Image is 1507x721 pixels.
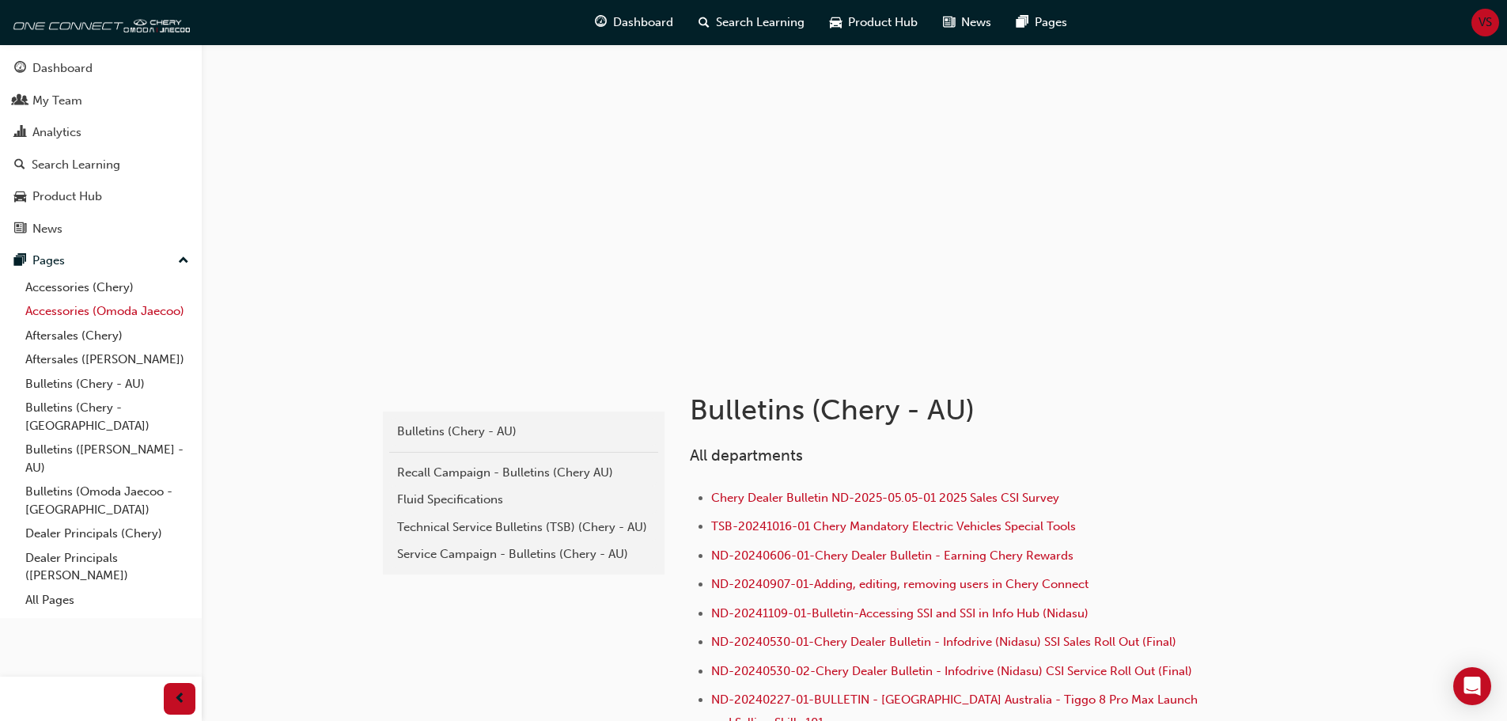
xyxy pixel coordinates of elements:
span: Search Learning [716,13,805,32]
div: Dashboard [32,59,93,78]
a: Service Campaign - Bulletins (Chery - AU) [389,541,658,568]
a: ND-20240530-01-Chery Dealer Bulletin - Infodrive (Nidasu) SSI Sales Roll Out (Final) [711,635,1176,649]
img: oneconnect [8,6,190,38]
a: Technical Service Bulletins (TSB) (Chery - AU) [389,514,658,541]
span: news-icon [943,13,955,32]
h1: Bulletins (Chery - AU) [690,393,1209,427]
div: Fluid Specifications [397,491,650,509]
a: ND-20240907-01-Adding, editing, removing users in Chery Connect [711,577,1089,591]
a: ND-20240606-01-Chery Dealer Bulletin - Earning Chery Rewards [711,548,1073,563]
div: Bulletins (Chery - AU) [397,423,650,441]
div: Service Campaign - Bulletins (Chery - AU) [397,545,650,564]
a: Aftersales (Chery) [19,324,195,348]
a: guage-iconDashboard [582,6,686,39]
span: Dashboard [613,13,673,32]
a: Bulletins (Chery - [GEOGRAPHIC_DATA]) [19,396,195,438]
span: car-icon [14,190,26,204]
a: pages-iconPages [1004,6,1080,39]
span: chart-icon [14,126,26,140]
span: News [961,13,991,32]
a: Aftersales ([PERSON_NAME]) [19,347,195,372]
span: guage-icon [14,62,26,76]
span: people-icon [14,94,26,108]
a: news-iconNews [930,6,1004,39]
a: ND-20241109-01-Bulletin-Accessing SSI and SSI in Info Hub (Nidasu) [711,606,1089,620]
span: VS [1479,13,1492,32]
span: pages-icon [1017,13,1028,32]
div: Recall Campaign - Bulletins (Chery AU) [397,464,650,482]
a: Product Hub [6,182,195,211]
span: up-icon [178,251,189,271]
div: Analytics [32,123,81,142]
button: VS [1471,9,1499,36]
span: search-icon [14,158,25,173]
div: Technical Service Bulletins (TSB) (Chery - AU) [397,518,650,537]
a: TSB-20241016-01 Chery Mandatory Electric Vehicles Special Tools [711,519,1076,533]
div: My Team [32,92,82,110]
span: pages-icon [14,254,26,268]
button: Pages [6,246,195,275]
a: News [6,214,195,244]
div: Pages [32,252,65,270]
div: Open Intercom Messenger [1453,667,1491,705]
a: Dealer Principals (Chery) [19,522,195,546]
a: All Pages [19,588,195,613]
span: search-icon [699,13,710,32]
a: Bulletins (Omoda Jaecoo - [GEOGRAPHIC_DATA]) [19,480,195,522]
span: All departments [690,446,803,465]
a: ND-20240530-02-Chery Dealer Bulletin - Infodrive (Nidasu) CSI Service Roll Out (Final) [711,664,1192,678]
a: Fluid Specifications [389,486,658,514]
a: Accessories (Omoda Jaecoo) [19,299,195,324]
div: Search Learning [32,156,120,174]
span: prev-icon [174,689,186,709]
a: Accessories (Chery) [19,275,195,300]
div: News [32,220,62,238]
span: news-icon [14,222,26,237]
a: Dashboard [6,54,195,83]
a: Chery Dealer Bulletin ND-2025-05.05-01 2025 Sales CSI Survey [711,491,1059,505]
a: Search Learning [6,150,195,180]
a: Dealer Principals ([PERSON_NAME]) [19,546,195,588]
a: Bulletins (Chery - AU) [19,372,195,397]
span: car-icon [830,13,842,32]
a: Bulletins (Chery - AU) [389,418,658,446]
div: Product Hub [32,188,102,206]
span: guage-icon [595,13,607,32]
a: Analytics [6,118,195,147]
span: Pages [1035,13,1067,32]
a: My Team [6,86,195,116]
span: Product Hub [848,13,918,32]
a: Recall Campaign - Bulletins (Chery AU) [389,459,658,487]
button: DashboardMy TeamAnalyticsSearch LearningProduct HubNews [6,51,195,246]
a: Bulletins ([PERSON_NAME] - AU) [19,438,195,480]
a: car-iconProduct Hub [817,6,930,39]
a: search-iconSearch Learning [686,6,817,39]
